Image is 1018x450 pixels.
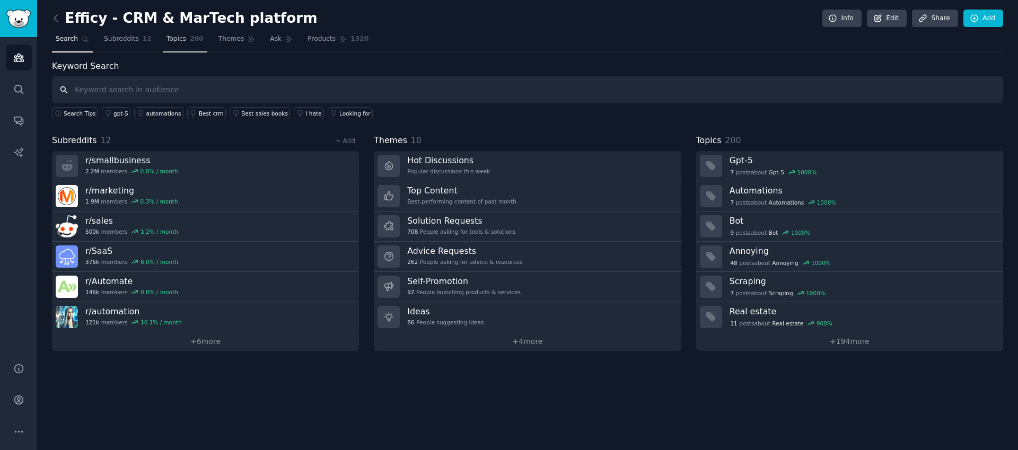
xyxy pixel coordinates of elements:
h3: Hot Discussions [407,155,490,166]
span: 2.2M [85,167,99,175]
span: Ask [270,34,282,44]
span: 10 [411,135,422,145]
span: 146k [85,288,99,296]
span: Gpt-5 [769,169,784,176]
span: Scraping [769,289,793,297]
a: Ideas86People suggesting ideas [374,302,681,332]
div: 0.8 % / month [141,167,178,175]
div: Best sales books [241,110,288,117]
div: People asking for advice & resources [407,258,522,266]
span: 92 [407,288,414,296]
div: automations [146,110,181,117]
span: 9 [730,229,734,236]
a: Products1320 [304,31,372,52]
span: Real estate [772,320,803,327]
div: post s about [730,319,833,328]
a: Edit [867,10,907,28]
img: Automate [56,276,78,298]
h3: r/ smallbusiness [85,155,178,166]
span: 86 [407,319,414,326]
a: Topics200 [163,31,207,52]
a: Subreddits12 [100,31,155,52]
a: Ask [266,31,296,52]
div: 8.0 % / month [141,258,178,266]
a: Scraping7postsaboutScraping1000% [696,272,1003,302]
div: 1000 % [806,289,826,297]
div: post s about [730,228,812,237]
span: 48 [730,259,737,267]
a: Advice Requests262People asking for advice & resources [374,242,681,272]
span: Themes [374,134,407,147]
a: Solution Requests708People asking for tools & solutions [374,211,681,242]
img: GummySearch logo [6,10,31,28]
div: 1000 % [791,229,811,236]
a: Annoying48postsaboutAnnoying1000% [696,242,1003,272]
div: I hate [305,110,321,117]
div: 10.1 % / month [141,319,182,326]
img: marketing [56,185,78,207]
div: members [85,319,182,326]
span: Topics [696,134,722,147]
h3: Gpt-5 [730,155,996,166]
a: Search [52,31,93,52]
a: gpt-5 [102,107,130,119]
div: 1000 % [811,259,831,267]
div: 1000 % [817,199,837,206]
h3: Real estate [730,306,996,317]
div: 1000 % [797,169,817,176]
span: Annoying [772,259,798,267]
h3: r/ Automate [85,276,178,287]
a: automations [134,107,183,119]
div: members [85,288,178,296]
span: 1320 [350,34,368,44]
div: 0.3 % / month [141,198,178,205]
span: 7 [730,289,734,297]
h3: Ideas [407,306,484,317]
span: 262 [407,258,418,266]
a: +194more [696,332,1003,351]
span: Automations [769,199,804,206]
div: members [85,228,178,235]
span: 7 [730,199,734,206]
h3: r/ sales [85,215,178,226]
span: 200 [190,34,204,44]
div: post s about [730,258,832,268]
div: post s about [730,198,838,207]
img: SaaS [56,245,78,268]
a: Self-Promotion92People launching products & services [374,272,681,302]
a: Share [912,10,958,28]
a: + Add [335,137,355,145]
h3: Annoying [730,245,996,257]
a: Automations7postsaboutAutomations1000% [696,181,1003,211]
span: 376k [85,258,99,266]
div: post s about [730,288,827,298]
a: I hate [294,107,324,119]
h3: Solution Requests [407,215,515,226]
a: r/smallbusiness2.2Mmembers0.8% / month [52,151,359,181]
a: r/SaaS376kmembers8.0% / month [52,242,359,272]
h3: r/ marketing [85,185,178,196]
div: Popular discussions this week [407,167,490,175]
span: 11 [730,320,737,327]
h3: Top Content [407,185,516,196]
span: 708 [407,228,418,235]
a: Best sales books [230,107,290,119]
a: Real estate11postsaboutReal estate900% [696,302,1003,332]
div: People suggesting ideas [407,319,484,326]
div: members [85,167,178,175]
span: 1.9M [85,198,99,205]
div: post s about [730,167,818,177]
span: Search [56,34,78,44]
div: Best-performing content of past month [407,198,516,205]
span: Products [308,34,336,44]
h3: Scraping [730,276,996,287]
h3: Self-Promotion [407,276,521,287]
a: r/Automate146kmembers0.8% / month [52,272,359,302]
h3: Bot [730,215,996,226]
span: 12 [101,135,111,145]
a: Looking for [328,107,373,119]
h3: r/ SaaS [85,245,178,257]
button: Search Tips [52,107,98,119]
div: Best crm [199,110,224,117]
div: members [85,198,178,205]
